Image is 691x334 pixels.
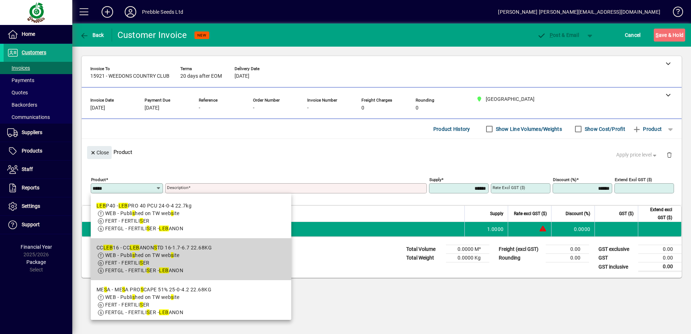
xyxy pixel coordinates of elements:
[4,179,72,197] a: Reports
[22,50,46,55] span: Customers
[7,65,30,71] span: Invoices
[668,1,682,25] a: Knowledge Base
[403,245,446,254] td: Total Volume
[550,32,553,38] span: P
[80,32,104,38] span: Back
[433,123,470,135] span: Product History
[4,99,72,111] a: Backorders
[22,129,42,135] span: Suppliers
[4,216,72,234] a: Support
[91,196,291,238] mat-option: LEBP40 - LEBPRO 40 PCU 24-0-4 22.7kg
[661,151,678,158] app-page-header-button: Delete
[656,29,683,41] span: ave & Hold
[490,210,503,218] span: Supply
[638,245,682,254] td: 0.00
[105,226,183,231] span: FERTGL - FERTILI ER - ANON
[119,5,142,18] button: Profile
[623,29,643,42] button: Cancel
[643,206,672,222] span: Extend excl GST ($)
[654,29,685,42] button: Save & Hold
[619,210,634,218] span: GST ($)
[22,203,40,209] span: Settings
[495,245,546,254] td: Freight (excl GST)
[429,177,441,182] mat-label: Supply
[661,146,678,163] button: Delete
[96,202,192,210] div: P40 - PRO 40 PCU 24-0-4 22.7kg
[625,29,641,41] span: Cancel
[430,123,473,136] button: Product History
[96,5,119,18] button: Add
[159,309,168,315] em: LEB
[4,124,72,142] a: Suppliers
[446,245,489,254] td: 0.0000 M³
[595,262,638,271] td: GST inclusive
[132,252,135,258] em: s
[140,302,143,308] em: S
[4,25,72,43] a: Home
[117,29,187,41] div: Customer Invoice
[105,210,180,216] span: WEB - Publi hed on TW web ite
[4,160,72,179] a: Staff
[446,254,489,262] td: 0.0000 Kg
[159,267,168,273] em: LEB
[498,6,660,18] div: [PERSON_NAME] [PERSON_NAME][EMAIL_ADDRESS][DOMAIN_NAME]
[154,245,157,250] em: S
[307,105,309,111] span: -
[90,105,105,111] span: [DATE]
[495,254,546,262] td: Rounding
[595,245,638,254] td: GST exclusive
[91,280,291,322] mat-option: MESA - MESA PROSCAPE 51% 25-0-4.2 22.68KG
[22,166,33,172] span: Staff
[147,267,150,273] em: S
[4,197,72,215] a: Settings
[130,245,139,250] em: LEB
[638,254,682,262] td: 0.00
[171,210,173,216] em: s
[180,73,222,79] span: 20 days after EOM
[533,29,583,42] button: Post & Email
[22,148,42,154] span: Products
[147,226,150,231] em: S
[87,146,112,159] button: Close
[147,309,150,315] em: S
[140,218,143,224] em: S
[638,262,682,271] td: 0.00
[493,185,525,190] mat-label: Rate excl GST ($)
[553,177,576,182] mat-label: Discount (%)
[546,254,589,262] td: 0.00
[96,203,106,209] em: LEB
[91,177,106,182] mat-label: Product
[78,29,106,42] button: Back
[140,260,143,266] em: S
[487,226,504,233] span: 1.0000
[551,222,595,236] td: 0.0000
[105,267,183,273] span: FERTGL - FERTILI ER - ANON
[616,151,658,159] span: Apply price level
[595,254,638,262] td: GST
[104,287,107,292] em: S
[105,218,149,224] span: FERT - FERTILI ER
[4,111,72,123] a: Communications
[22,222,40,227] span: Support
[22,31,35,37] span: Home
[235,73,249,79] span: [DATE]
[122,287,125,292] em: S
[72,29,112,42] app-page-header-button: Back
[656,32,658,38] span: S
[105,294,180,300] span: WEB - Publi hed on TW web ite
[167,185,188,190] mat-label: Description
[546,245,589,254] td: 0.00
[403,254,446,262] td: Total Weight
[105,309,183,315] span: FERTGL - FERTILI ER - ANON
[253,105,254,111] span: -
[361,105,364,111] span: 0
[7,90,28,95] span: Quotes
[4,62,72,74] a: Invoices
[615,177,652,182] mat-label: Extend excl GST ($)
[171,294,173,300] em: s
[90,147,109,159] span: Close
[4,142,72,160] a: Products
[613,149,661,162] button: Apply price level
[7,102,37,108] span: Backorders
[145,105,159,111] span: [DATE]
